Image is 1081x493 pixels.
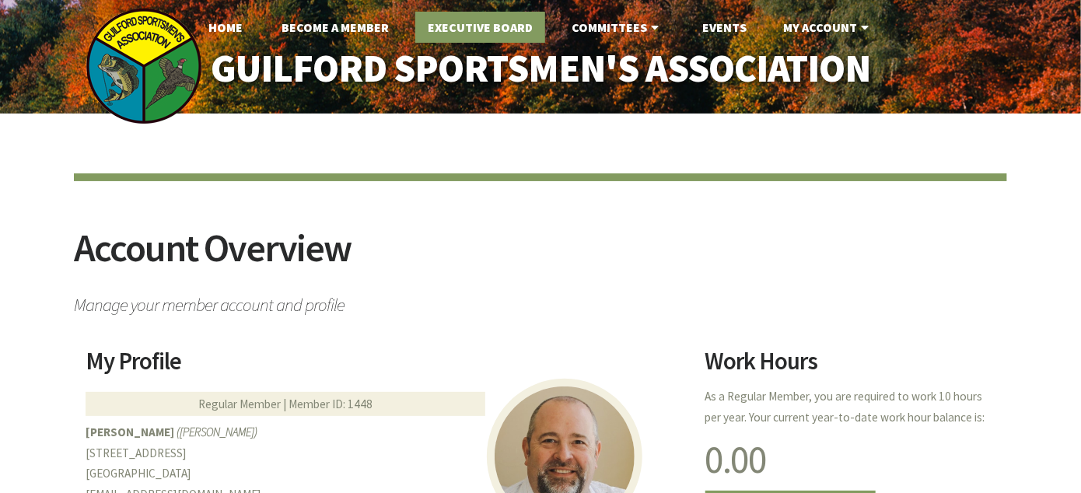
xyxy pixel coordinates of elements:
b: [PERSON_NAME] [86,425,174,439]
em: ([PERSON_NAME]) [177,425,257,439]
img: logo_sm.png [86,8,202,124]
h2: Account Overview [74,229,1007,287]
a: My Account [771,12,885,43]
span: Manage your member account and profile [74,287,1007,314]
p: As a Regular Member, you are required to work 10 hours per year. Your current year-to-date work h... [705,386,995,428]
a: Executive Board [415,12,545,43]
h2: Work Hours [705,349,995,385]
a: Guilford Sportsmen's Association [178,36,904,102]
a: Become A Member [269,12,401,43]
h1: 0.00 [705,440,995,479]
h2: My Profile [86,349,686,385]
a: Events [690,12,759,43]
a: Home [196,12,255,43]
a: Committees [560,12,676,43]
div: Regular Member | Member ID: 1448 [86,392,485,416]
